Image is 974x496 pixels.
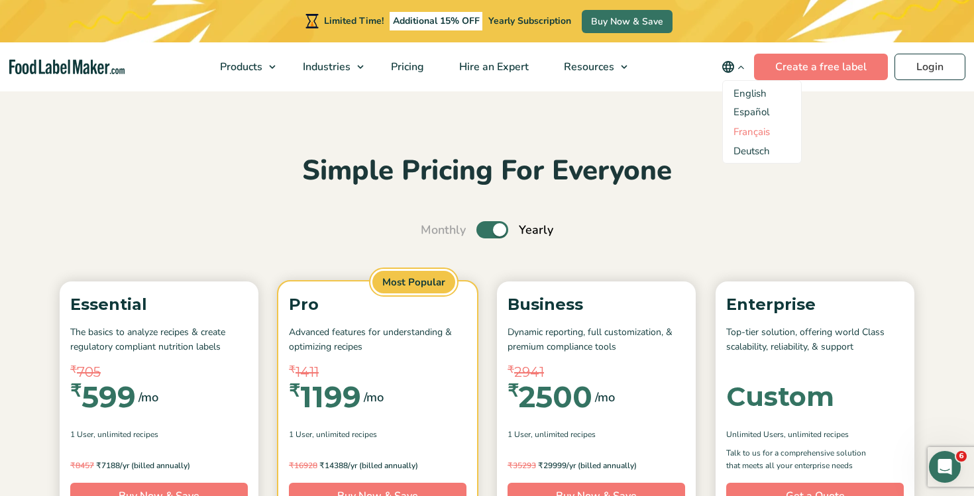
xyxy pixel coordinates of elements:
[70,459,248,472] p: 7188/yr (billed annually)
[289,382,361,411] div: 1199
[508,382,519,399] span: ₹
[77,362,101,382] span: 705
[374,42,439,91] a: Pricing
[531,428,596,440] span: , Unlimited Recipes
[508,362,514,377] span: ₹
[754,54,888,80] a: Create a free label
[508,460,513,470] span: ₹
[370,269,457,296] span: Most Popular
[364,388,384,407] span: /mo
[387,60,425,74] span: Pricing
[508,292,685,317] p: Business
[138,388,158,407] span: /mo
[726,447,879,472] p: Talk to us for a comprehensive solution that meets all your enterprise needs
[733,105,769,119] a: Language switcher : Spanish
[286,42,370,91] a: Industries
[726,292,904,317] p: Enterprise
[476,221,508,238] label: Toggle
[547,42,634,91] a: Resources
[733,125,770,138] a: Language switcher : French
[519,221,553,239] span: Yearly
[216,60,264,74] span: Products
[538,460,543,470] span: ₹
[70,460,76,470] span: ₹
[956,451,967,462] span: 6
[455,60,530,74] span: Hire an Expert
[319,460,325,470] span: ₹
[289,382,300,399] span: ₹
[70,382,81,399] span: ₹
[289,428,312,440] span: 1 User
[508,325,685,355] p: Dynamic reporting, full customization, & premium compliance tools
[203,42,282,91] a: Products
[733,86,790,158] aside: Language selected: English
[508,459,685,472] p: 29999/yr (billed annually)
[53,153,921,189] h2: Simple Pricing For Everyone
[726,325,904,355] p: Top-tier solution, offering world Class scalability, reliability, & support
[70,362,77,377] span: ₹
[442,42,543,91] a: Hire an Expert
[595,388,615,407] span: /mo
[289,362,296,377] span: ₹
[70,382,136,411] div: 599
[560,60,616,74] span: Resources
[312,428,377,440] span: , Unlimited Recipes
[514,362,544,382] span: 2941
[784,428,849,440] span: , Unlimited Recipes
[508,460,536,471] del: 35293
[508,428,531,440] span: 1 User
[70,292,248,317] p: Essential
[299,60,352,74] span: Industries
[70,428,93,440] span: 1 User
[894,54,965,80] a: Login
[96,460,101,470] span: ₹
[289,292,466,317] p: Pro
[726,428,784,440] span: Unlimited Users
[733,144,770,158] a: Language switcher : German
[289,460,294,470] span: ₹
[324,15,384,27] span: Limited Time!
[296,362,319,382] span: 1411
[93,428,158,440] span: , Unlimited Recipes
[289,460,317,471] del: 16928
[582,10,673,33] a: Buy Now & Save
[421,221,466,239] span: Monthly
[929,451,961,483] iframe: Intercom live chat
[70,325,248,355] p: The basics to analyze recipes & create regulatory compliant nutrition labels
[733,87,767,100] span: English
[289,325,466,355] p: Advanced features for understanding & optimizing recipes
[70,460,94,471] del: 8457
[390,12,483,30] span: Additional 15% OFF
[289,459,466,472] p: 14388/yr (billed annually)
[488,15,571,27] span: Yearly Subscription
[726,383,834,410] div: Custom
[508,382,592,411] div: 2500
